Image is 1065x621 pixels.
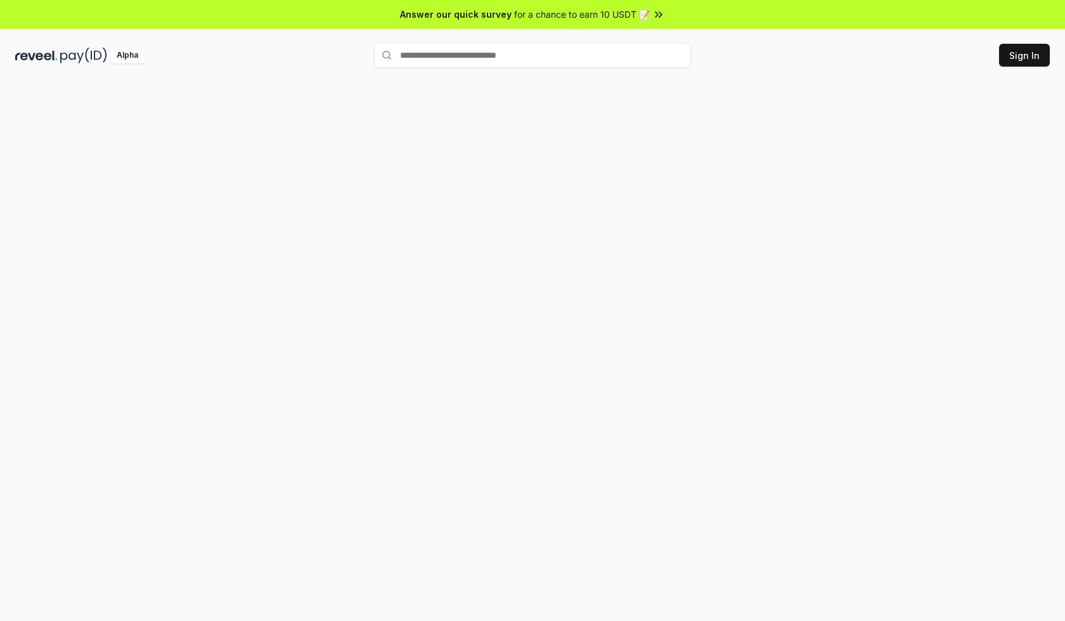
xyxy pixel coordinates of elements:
[400,8,512,21] span: Answer our quick survey
[15,48,58,63] img: reveel_dark
[110,48,145,63] div: Alpha
[514,8,650,21] span: for a chance to earn 10 USDT 📝
[60,48,107,63] img: pay_id
[999,44,1050,67] button: Sign In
